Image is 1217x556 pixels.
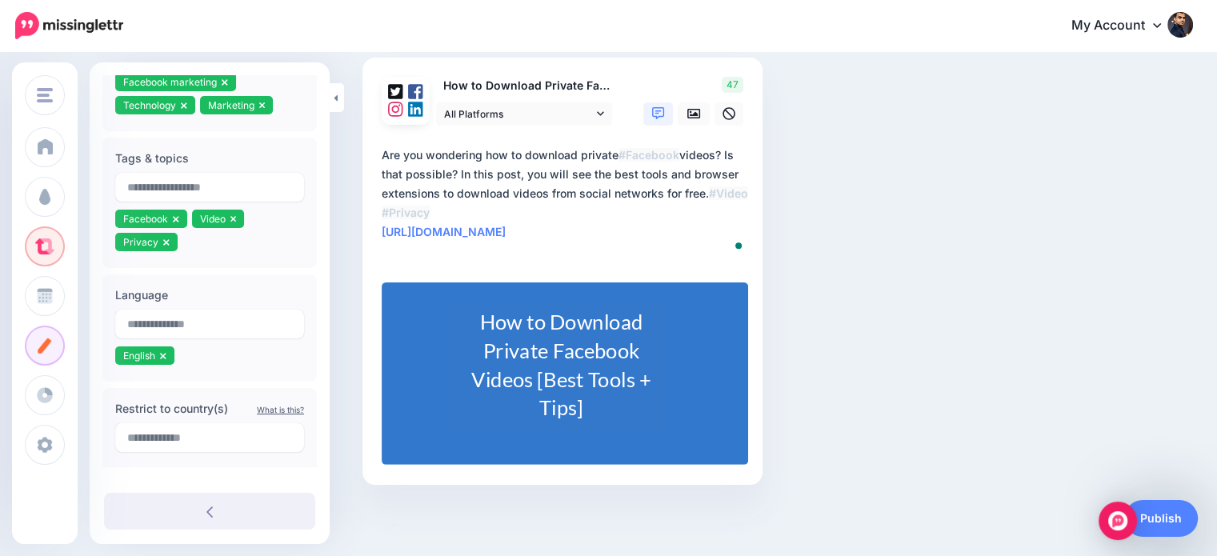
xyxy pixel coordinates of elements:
[123,99,176,111] span: Technology
[43,93,56,106] img: tab_domain_overview_orange.svg
[470,308,651,422] div: How to Download Private Facebook Videos [Best Tools + Tips]
[1124,500,1198,537] a: Publish
[123,213,168,225] span: Facebook
[115,149,304,168] label: Tags & topics
[123,350,155,362] span: English
[123,236,158,248] span: Privacy
[257,405,304,414] a: What is this?
[115,286,304,305] label: Language
[382,146,750,242] div: Are you wondering how to download private videos? Is that possible? In this post, you will see th...
[15,12,123,39] img: Missinglettr
[444,106,593,122] span: All Platforms
[123,76,217,88] span: Facebook marketing
[61,94,143,105] div: Domain Overview
[1055,6,1193,46] a: My Account
[436,102,612,126] a: All Platforms
[37,88,53,102] img: menu.png
[208,99,254,111] span: Marketing
[45,26,78,38] div: v 4.0.25
[42,42,176,54] div: Domain: [DOMAIN_NAME]
[1099,502,1137,540] div: Open Intercom Messenger
[26,42,38,54] img: website_grey.svg
[177,94,270,105] div: Keywords by Traffic
[200,213,226,225] span: Video
[722,77,743,93] span: 47
[382,146,750,261] textarea: To enrich screen reader interactions, please activate Accessibility in Grammarly extension settings
[115,399,304,418] label: Restrict to country(s)
[26,26,38,38] img: logo_orange.svg
[436,77,614,95] p: How to Download Private Facebook Videos- 7 Best Tools (Working)
[159,93,172,106] img: tab_keywords_by_traffic_grey.svg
